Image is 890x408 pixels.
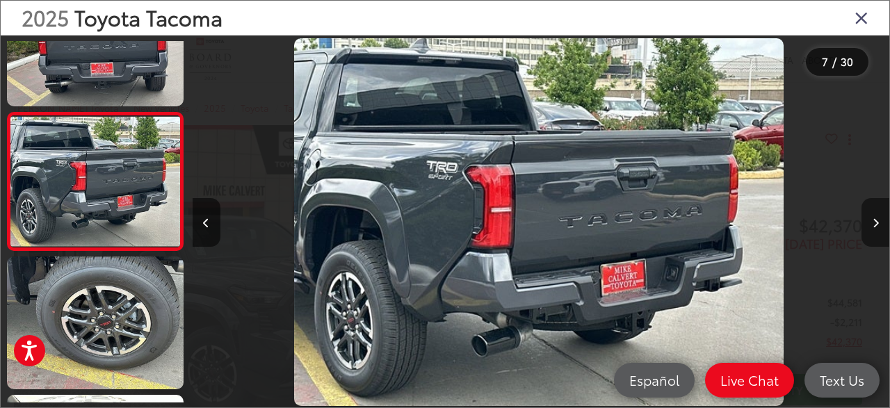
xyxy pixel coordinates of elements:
[861,198,889,247] button: Next image
[831,57,838,67] span: /
[74,2,222,32] span: Toyota Tacoma
[813,371,871,389] span: Text Us
[9,117,181,246] img: 2025 Toyota Tacoma TRD Sport
[855,8,868,26] i: Close gallery
[193,198,220,247] button: Previous image
[614,363,695,398] a: Español
[804,363,880,398] a: Text Us
[191,38,887,405] div: 2025 Toyota Tacoma TRD Sport 6
[822,54,828,69] span: 7
[294,38,784,405] img: 2025 Toyota Tacoma TRD Sport
[5,255,185,390] img: 2025 Toyota Tacoma TRD Sport
[713,371,786,389] span: Live Chat
[705,363,794,398] a: Live Chat
[841,54,853,69] span: 30
[22,2,69,32] span: 2025
[622,371,686,389] span: Español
